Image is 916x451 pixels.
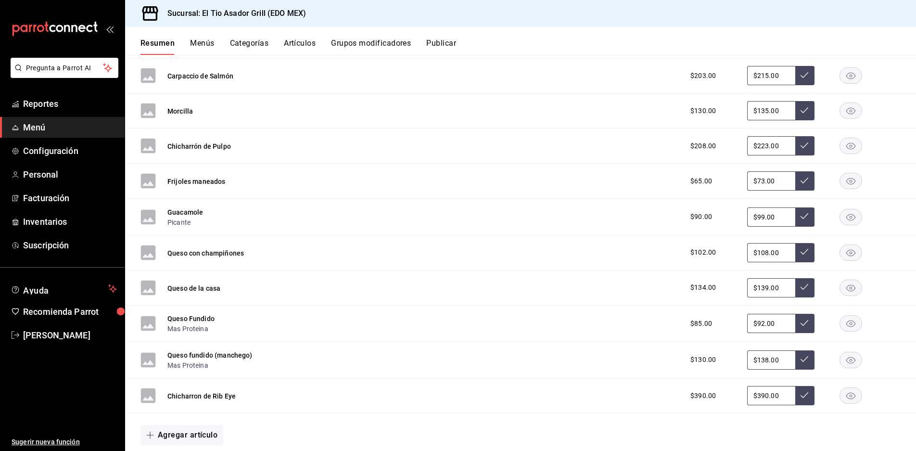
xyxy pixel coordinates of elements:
[747,136,795,155] input: Sin ajuste
[690,283,716,293] span: $134.00
[747,171,795,191] input: Sin ajuste
[23,97,117,110] span: Reportes
[167,142,231,151] button: Chicharrón de Pulpo
[26,63,103,73] span: Pregunta a Parrot AI
[167,314,215,323] button: Queso Fundido
[11,58,118,78] button: Pregunta a Parrot AI
[690,212,712,222] span: $90.00
[167,218,191,227] button: Picante
[167,350,253,360] button: Queso fundido (manchego)
[140,39,175,55] button: Resumen
[12,437,117,447] span: Sugerir nueva función
[690,247,716,258] span: $102.00
[23,283,104,295] span: Ayuda
[167,248,244,258] button: Queso con champiñones
[160,8,306,19] h3: Sucursal: El Tio Asador Grill (EDO MEX)
[106,25,114,33] button: open_drawer_menu
[690,106,716,116] span: $130.00
[140,39,916,55] div: navigation tabs
[426,39,456,55] button: Publicar
[23,144,117,157] span: Configuración
[167,71,233,81] button: Carpaccio de Salmón
[747,314,795,333] input: Sin ajuste
[23,329,117,342] span: [PERSON_NAME]
[167,361,208,370] button: Mas Proteina
[690,141,716,151] span: $208.00
[167,177,226,186] button: Frijoles maneados
[167,207,203,217] button: Guacamole
[167,283,220,293] button: Queso de la casa
[747,278,795,297] input: Sin ajuste
[690,355,716,365] span: $130.00
[167,106,193,116] button: Morcilla
[190,39,214,55] button: Menús
[140,425,223,445] button: Agregar artículo
[23,239,117,252] span: Suscripción
[331,39,411,55] button: Grupos modificadores
[747,386,795,405] input: Sin ajuste
[23,121,117,134] span: Menú
[747,207,795,227] input: Sin ajuste
[23,168,117,181] span: Personal
[747,101,795,120] input: Sin ajuste
[230,39,269,55] button: Categorías
[690,176,712,186] span: $65.00
[167,391,236,401] button: Chicharron de Rib Eye
[23,192,117,205] span: Facturación
[23,305,117,318] span: Recomienda Parrot
[747,66,795,85] input: Sin ajuste
[747,350,795,370] input: Sin ajuste
[690,319,712,329] span: $85.00
[167,324,208,334] button: Mas Proteina
[23,215,117,228] span: Inventarios
[690,71,716,81] span: $203.00
[690,391,716,401] span: $390.00
[747,243,795,262] input: Sin ajuste
[7,70,118,80] a: Pregunta a Parrot AI
[284,39,316,55] button: Artículos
